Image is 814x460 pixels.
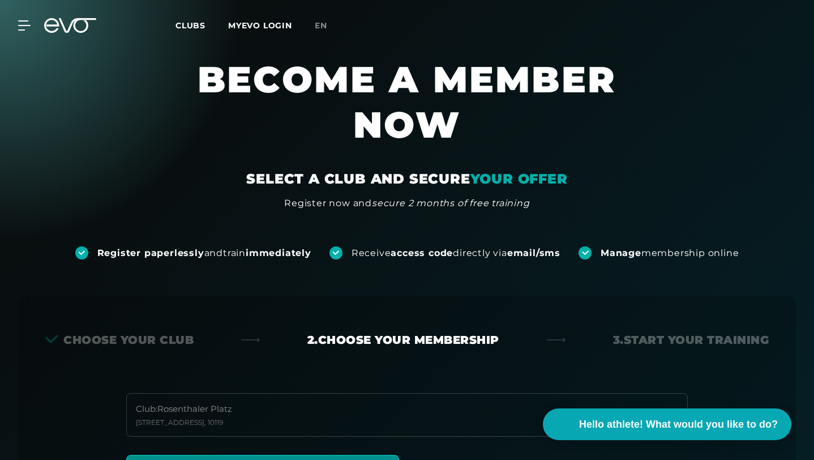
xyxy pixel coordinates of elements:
font: SELECT A CLUB AND SECURE [246,171,470,187]
font: and [204,248,223,258]
font: en [315,20,327,31]
a: MYEVO LOGIN [228,20,292,31]
a: en [315,19,341,32]
font: BECOME A MEMBER NOW [198,57,616,147]
font: Hello athlete! What would you like to do? [579,419,778,430]
font: , 10119 [204,418,223,427]
font: Rosenthaler Platz [157,403,232,414]
font: membership online [641,248,739,258]
font: access code [391,248,453,258]
font: Start your training [624,333,769,347]
a: Clubs [175,20,228,31]
font: Manage [601,248,641,258]
font: immediately [246,248,311,258]
font: train [223,248,246,258]
font: directly via [453,248,507,258]
font: Club [136,403,156,414]
font: email/sms [507,248,560,258]
font: Clubs [175,20,205,31]
button: Hello athlete! What would you like to do? [543,408,791,440]
font: Register paperlessly [97,248,204,258]
font: secure 2 months of free training [372,198,530,208]
font: Receive [352,248,391,258]
font: [STREET_ADDRESS] [136,418,204,427]
font: YOUR OFFER [470,171,568,187]
font: Register now and [284,198,372,208]
font: Choose your membership [318,333,499,347]
font: Choose your club [63,333,194,347]
font: 2. [307,333,318,347]
font: : [156,403,157,414]
font: 3. [613,333,624,347]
